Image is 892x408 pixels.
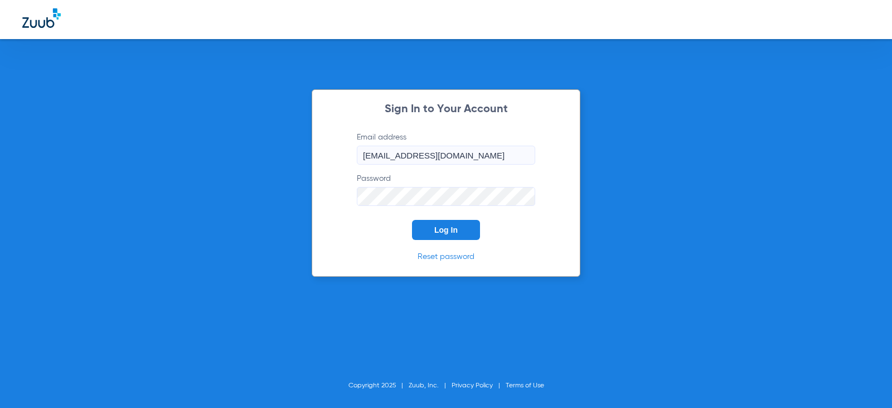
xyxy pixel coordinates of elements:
[506,382,544,389] a: Terms of Use
[409,380,452,391] li: Zuub, Inc.
[22,8,61,28] img: Zuub Logo
[357,173,535,206] label: Password
[357,187,535,206] input: Password
[412,220,480,240] button: Log In
[348,380,409,391] li: Copyright 2025
[418,253,474,261] a: Reset password
[452,382,493,389] a: Privacy Policy
[357,132,535,165] label: Email address
[357,146,535,165] input: Email address
[340,104,552,115] h2: Sign In to Your Account
[434,225,458,234] span: Log In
